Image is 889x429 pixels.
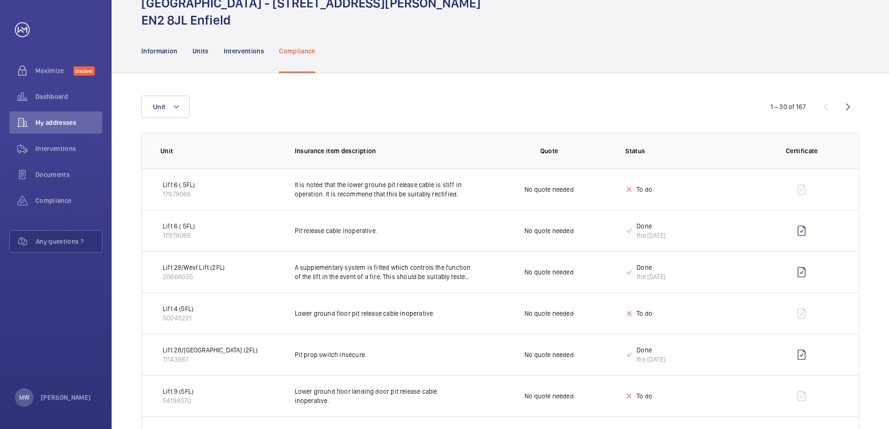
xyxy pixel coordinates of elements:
[35,196,102,205] span: Compliance
[295,263,473,281] p: A supplementary system is fitted which controls the function of the lift in the event of a fire. ...
[637,345,665,355] p: Done
[524,309,574,318] p: No quote needed
[163,387,193,396] p: Lift 9 (5FL)
[163,221,195,231] p: Lift 6 ( 5FL)
[35,118,102,127] span: My addresses
[163,345,258,355] p: Lift 28/[GEOGRAPHIC_DATA] (2FL)
[637,391,652,401] p: To do
[163,263,225,272] p: Lift 29/West Lift (2FL)
[279,46,315,56] p: Compliance
[163,313,193,323] p: 50045221
[295,309,473,318] p: Lower ground floor pit release cable inoperative.
[625,146,749,156] p: Status
[160,146,280,156] p: Unit
[35,170,102,179] span: Documents
[163,272,225,281] p: 20666035
[770,102,806,111] div: 1 – 30 of 167
[637,272,665,281] div: the [DATE]
[637,263,665,272] p: Done
[524,391,574,401] p: No quote needed
[637,355,665,364] div: the [DATE]
[163,304,193,313] p: Lift 4 (5FL)
[524,350,574,359] p: No quote needed
[35,144,102,153] span: Interventions
[163,180,195,189] p: Lift 6 ( 5FL)
[41,393,91,402] p: [PERSON_NAME]
[637,185,652,194] p: To do
[35,92,102,101] span: Dashboard
[73,66,95,76] span: Discover
[35,66,73,75] span: Maximize
[153,103,165,110] span: Unit
[224,46,265,56] p: Interventions
[141,46,178,56] p: Information
[163,189,195,199] p: 17978068
[36,237,102,246] span: Any questions ?
[192,46,209,56] p: Units
[295,226,473,235] p: Pit release cable inoperative.
[19,393,29,402] p: MW
[524,226,574,235] p: No quote needed
[295,180,473,199] p: It is noted that the lower ground pit release cable is stiff in operation. It is recommend that t...
[163,355,258,364] p: 11143987
[295,350,473,359] p: Pit prop switch insecure.
[524,267,574,277] p: No quote needed
[540,146,558,156] p: Quote
[763,146,840,156] p: Certificate
[163,231,195,240] p: 17978068
[524,185,574,194] p: No quote needed
[163,396,193,405] p: 54198370
[637,221,665,231] p: Done
[295,387,473,405] p: Lower ground floor landing door pit release cable inoperative.
[637,231,665,240] div: the [DATE]
[141,96,190,118] button: Unit
[637,309,652,318] p: To do
[295,146,473,156] p: Insurance item description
